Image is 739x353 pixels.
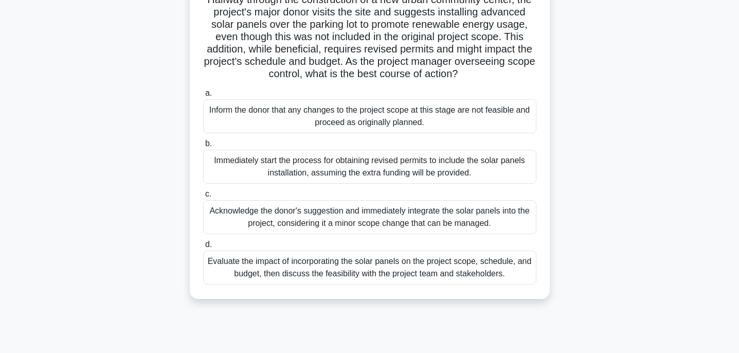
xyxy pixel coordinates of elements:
[205,240,212,249] span: d.
[205,189,211,198] span: c.
[203,99,536,133] div: Inform the donor that any changes to the project scope at this stage are not feasible and proceed...
[203,200,536,234] div: Acknowledge the donor's suggestion and immediately integrate the solar panels into the project, c...
[205,89,212,97] span: a.
[203,150,536,184] div: Immediately start the process for obtaining revised permits to include the solar panels installat...
[203,251,536,285] div: Evaluate the impact of incorporating the solar panels on the project scope, schedule, and budget,...
[205,139,212,148] span: b.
